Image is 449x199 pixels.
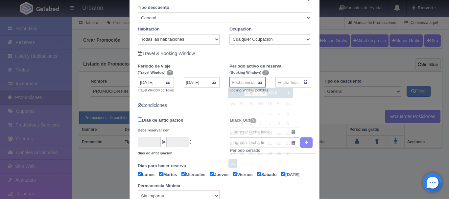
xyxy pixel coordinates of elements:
a: 12 [247,129,255,138]
a: 30 [284,149,293,158]
a: Prev [229,89,236,96]
span: Monday [239,101,245,105]
span: 4 [266,159,274,168]
label: [DATE] [281,170,303,178]
span: 28 [238,109,246,118]
a: 31 [228,159,237,168]
a: Next [285,89,293,96]
a: 4 [238,119,246,128]
span: 3 [256,159,265,168]
a: 26 [247,149,255,158]
input: Fecha inicial [229,77,266,88]
span: 27 [228,109,237,118]
a: 25 [238,149,246,158]
input: Fecha inicial [138,77,174,88]
a: 21 [266,139,274,148]
small: (a [162,140,165,144]
a: 7 [266,119,274,128]
small: (Travel Window) [138,70,166,74]
span: 1 [238,159,246,168]
small: días de anticipación [138,151,173,155]
a: 2 [284,109,293,118]
label: Permanencia Mínima [138,183,180,189]
input: [DATE] [281,172,285,176]
span: Tuesday [249,101,253,105]
a: 15 [275,129,283,138]
a: 14 [266,129,274,138]
label: Periodo activo de reserva [225,63,316,75]
span: Thursday [268,101,272,105]
label: Jueves [210,170,232,178]
input: Viernes [233,172,237,176]
a: 13 [256,129,265,138]
input: Miercoles [181,172,186,176]
a: 20 [256,139,265,148]
a: 16 [284,129,293,138]
a: 19 [247,139,255,148]
a: 10 [228,129,237,138]
label: Viernes [233,170,256,178]
span: Next [286,90,291,95]
input: Fecha final [184,77,220,88]
span: Sunday [230,101,235,105]
span: Saturday [286,101,290,105]
span: 1 [166,89,168,92]
input: Jueves [210,172,214,176]
span: 31 [266,109,274,118]
input: Lunes [138,172,142,176]
h5: Condiciones [138,103,311,108]
h5: Travel & Booking Window [138,51,311,56]
a: 6 [256,119,265,128]
span: 2025 [268,91,277,95]
span: 29 [247,109,255,118]
label: Sabado [257,170,280,178]
label: Tipo descuento [133,5,316,11]
input: Días de anticipación Debe reservar con [138,117,142,122]
a: 29 [275,149,283,158]
a: 17 [228,139,237,148]
label: Miercoles [181,170,209,178]
span: 6 [284,159,293,168]
label: Días de anticipación [138,115,183,135]
span: Friday [277,101,281,105]
a: 22 [275,139,283,148]
a: 24 [228,149,237,158]
span: Wednesday [258,101,263,105]
label: Días para hacer reserva [133,163,316,169]
small: (Booking Window) [229,70,261,74]
span: 30 [256,109,265,118]
span: ? [167,70,173,75]
input: Martes [159,172,163,176]
a: 28 [266,149,274,158]
a: 27 [256,149,265,158]
label: Lunes [138,170,158,178]
label: Martes [159,170,180,178]
a: 1 [275,109,283,118]
a: 11 [238,129,246,138]
a: 9 [284,119,293,128]
label: Ocupación [229,26,251,32]
span: 5 [275,159,283,168]
span: ? [262,70,269,75]
a: 18 [238,139,246,148]
label: Periodo de viaje [133,63,225,75]
a: 5 [247,119,255,128]
input: Sabado [257,172,261,176]
span: Prev [230,90,235,95]
a: 3 [228,119,237,128]
input: Fecha final [275,77,312,88]
span: 2 [247,159,255,168]
a: 23 [284,139,293,148]
small: Travel Window por días [138,89,174,92]
small: Debe reservar con [138,128,169,132]
label: Habitación [138,26,159,32]
small: ) [190,140,192,144]
a: 8 [275,119,283,128]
